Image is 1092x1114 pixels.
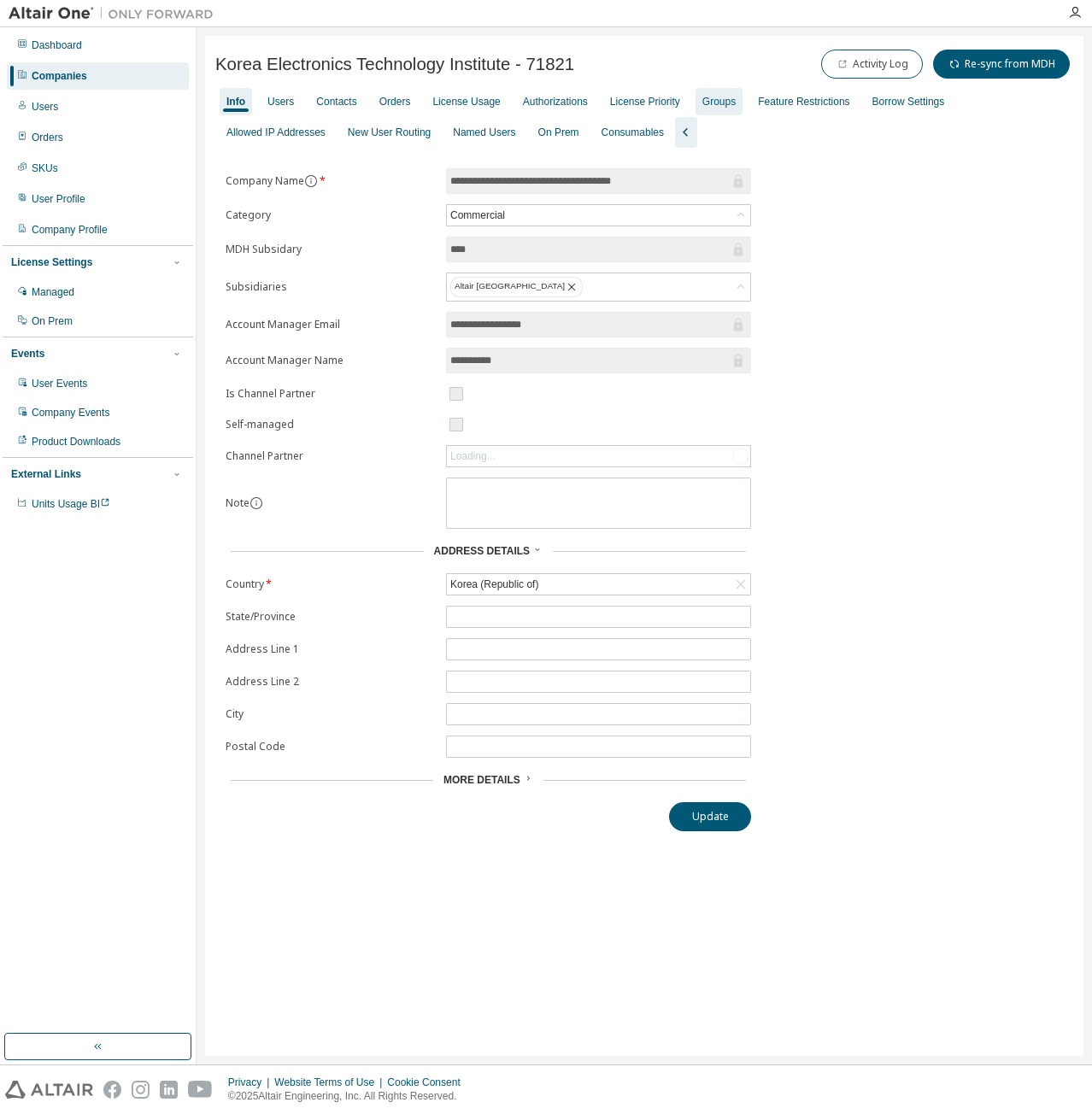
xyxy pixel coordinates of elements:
[215,55,574,74] span: Korea Electronics Technology Institute - 71821
[316,95,356,108] div: Contacts
[226,243,436,256] label: MDH Subsidary
[11,467,81,481] div: External Links
[538,126,579,139] div: On Prem
[32,435,120,449] div: Product Downloads
[304,174,318,188] button: information
[821,50,923,79] button: Activity Log
[32,192,85,206] div: User Profile
[5,1081,93,1099] img: altair_logo.svg
[250,496,263,510] button: information
[434,545,530,557] span: Address Details
[448,206,508,225] div: Commercial
[610,95,680,108] div: License Priority
[702,95,736,108] div: Groups
[447,205,750,226] div: Commercial
[32,314,73,328] div: On Prem
[226,354,436,367] label: Account Manager Name
[226,95,245,108] div: Info
[523,95,588,108] div: Authorizations
[226,610,436,624] label: State/Province
[32,161,58,175] div: SKUs
[228,1089,471,1104] p: © 2025 Altair Engineering, Inc. All Rights Reserved.
[450,449,496,463] div: Loading...
[669,802,751,831] button: Update
[103,1081,121,1099] img: facebook.svg
[11,255,92,269] div: License Settings
[228,1076,274,1089] div: Privacy
[226,208,436,222] label: Category
[453,126,515,139] div: Named Users
[226,495,250,510] label: Note
[32,406,109,419] div: Company Events
[132,1081,150,1099] img: instagram.svg
[226,642,436,656] label: Address Line 1
[447,446,750,466] div: Loading...
[447,574,750,595] div: Korea (Republic of)
[379,95,411,108] div: Orders
[11,347,44,361] div: Events
[32,377,87,390] div: User Events
[32,100,58,114] div: Users
[226,707,436,721] label: City
[448,575,541,594] div: Korea (Republic of)
[872,95,945,108] div: Borrow Settings
[32,131,63,144] div: Orders
[32,498,110,510] span: Units Usage BI
[226,740,436,753] label: Postal Code
[348,126,431,139] div: New User Routing
[226,280,436,294] label: Subsidiaries
[443,774,520,786] span: More Details
[602,126,664,139] div: Consumables
[226,126,326,139] div: Allowed IP Addresses
[9,5,222,22] img: Altair One
[188,1081,213,1099] img: youtube.svg
[32,285,74,299] div: Managed
[267,95,294,108] div: Users
[226,578,436,591] label: Country
[32,69,87,83] div: Companies
[758,95,849,108] div: Feature Restrictions
[274,1076,387,1089] div: Website Terms of Use
[432,95,500,108] div: License Usage
[387,1076,470,1089] div: Cookie Consent
[32,223,108,237] div: Company Profile
[32,38,82,52] div: Dashboard
[226,449,436,463] label: Channel Partner
[226,387,436,401] label: Is Channel Partner
[160,1081,178,1099] img: linkedin.svg
[450,277,583,297] div: Altair [GEOGRAPHIC_DATA]
[226,318,436,331] label: Account Manager Email
[933,50,1070,79] button: Re-sync from MDH
[226,174,436,188] label: Company Name
[447,273,750,301] div: Altair [GEOGRAPHIC_DATA]
[226,418,436,431] label: Self-managed
[226,675,436,689] label: Address Line 2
